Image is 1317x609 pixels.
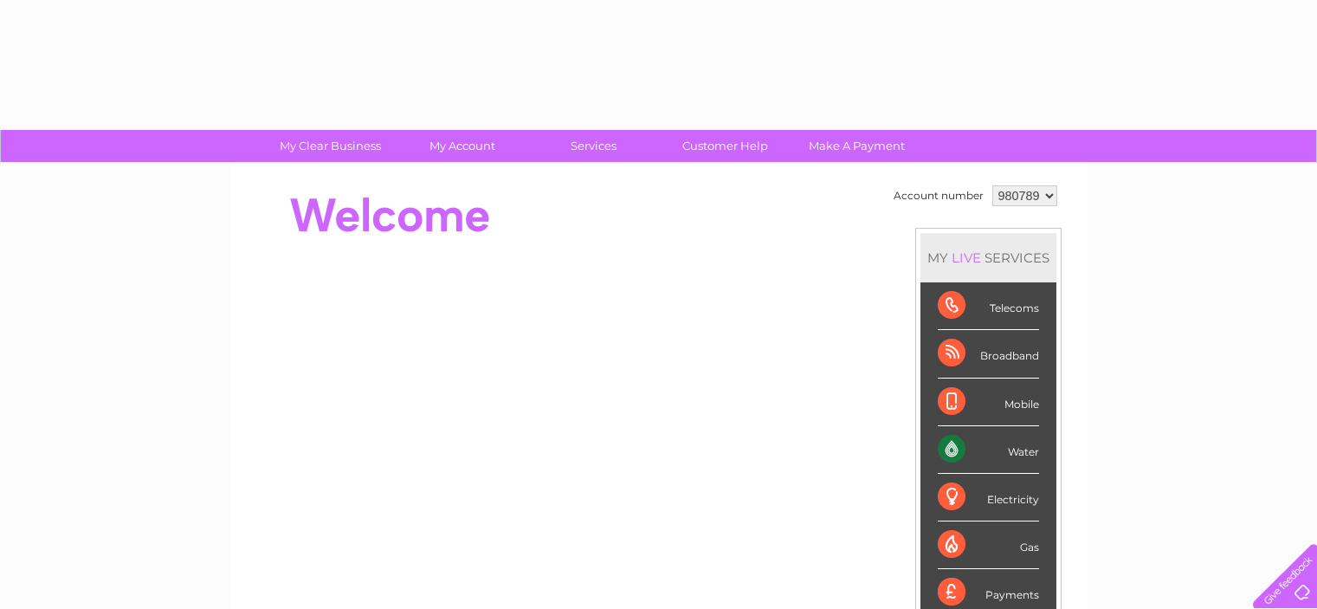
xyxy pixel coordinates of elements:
[938,379,1039,426] div: Mobile
[938,426,1039,474] div: Water
[938,330,1039,378] div: Broadband
[259,130,402,162] a: My Clear Business
[948,249,985,266] div: LIVE
[785,130,928,162] a: Make A Payment
[522,130,665,162] a: Services
[391,130,533,162] a: My Account
[938,522,1039,569] div: Gas
[938,282,1039,330] div: Telecoms
[938,474,1039,522] div: Electricity
[889,181,988,211] td: Account number
[920,233,1056,282] div: MY SERVICES
[654,130,797,162] a: Customer Help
